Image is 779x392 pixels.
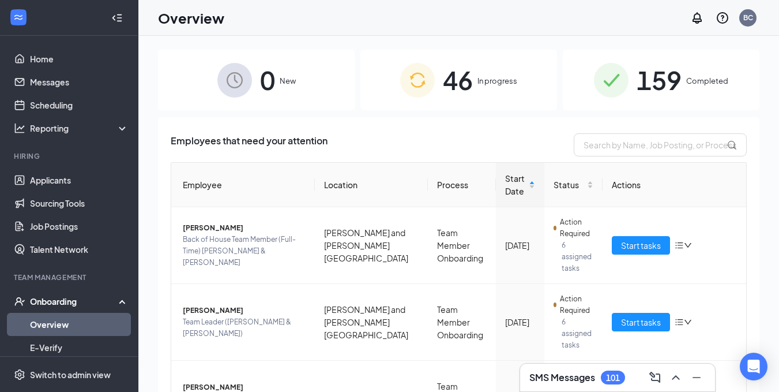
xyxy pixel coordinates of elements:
span: New [280,75,296,87]
svg: Collapse [111,12,123,24]
svg: Settings [14,369,25,380]
span: Start tasks [621,239,661,252]
span: Start Date [505,172,526,197]
span: Back of House Team Member (Full-Time) [PERSON_NAME] & [PERSON_NAME] [183,234,306,268]
div: Hiring [14,151,126,161]
span: down [684,241,692,249]
span: In progress [477,75,517,87]
button: ChevronUp [667,368,685,387]
div: Reporting [30,122,129,134]
a: Job Postings [30,215,129,238]
span: 159 [637,60,682,100]
span: Employees that need your attention [171,133,328,156]
a: Messages [30,70,129,94]
a: Overview [30,313,129,336]
h3: SMS Messages [529,371,595,384]
button: Start tasks [612,313,670,331]
h1: Overview [158,8,224,28]
span: Status [554,178,585,191]
div: BC [743,13,753,23]
span: [PERSON_NAME] [183,305,306,316]
svg: Minimize [690,371,703,384]
td: [PERSON_NAME] and [PERSON_NAME][GEOGRAPHIC_DATA] [315,284,428,361]
th: Actions [603,163,746,207]
td: Team Member Onboarding [428,284,496,361]
a: Scheduling [30,94,129,117]
div: Open Intercom Messenger [740,353,767,380]
span: bars [675,241,684,250]
a: Home [30,47,129,70]
a: Applicants [30,169,129,192]
svg: WorkstreamLogo [13,12,24,23]
span: 0 [260,60,275,100]
span: Team Leader ([PERSON_NAME] & [PERSON_NAME]) [183,316,306,339]
svg: ComposeMessage [648,371,662,384]
span: 6 assigned tasks [562,316,593,351]
span: Action Required [560,216,593,240]
span: down [684,318,692,326]
div: [DATE] [505,239,535,252]
button: ComposeMessage [646,368,664,387]
svg: Notifications [690,11,704,25]
span: [PERSON_NAME] [183,222,306,234]
th: Process [428,163,496,207]
div: [DATE] [505,316,535,328]
td: [PERSON_NAME] and [PERSON_NAME][GEOGRAPHIC_DATA] [315,207,428,284]
svg: UserCheck [14,296,25,307]
svg: Analysis [14,122,25,134]
button: Minimize [687,368,706,387]
a: Talent Network [30,238,129,261]
td: Team Member Onboarding [428,207,496,284]
span: Start tasks [621,316,661,328]
a: Sourcing Tools [30,192,129,215]
svg: ChevronUp [669,371,683,384]
a: E-Verify [30,336,129,359]
th: Status [544,163,603,207]
div: Onboarding [30,296,119,307]
input: Search by Name, Job Posting, or Process [574,133,747,156]
div: Team Management [14,272,126,282]
th: Employee [171,163,315,207]
svg: QuestionInfo [716,11,729,25]
span: Action Required [560,293,593,316]
button: Start tasks [612,236,670,255]
th: Location [315,163,428,207]
div: 101 [606,373,620,383]
span: bars [675,318,684,327]
span: Completed [686,75,728,87]
div: Switch to admin view [30,369,111,380]
span: 46 [443,60,473,100]
span: 6 assigned tasks [562,240,593,274]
